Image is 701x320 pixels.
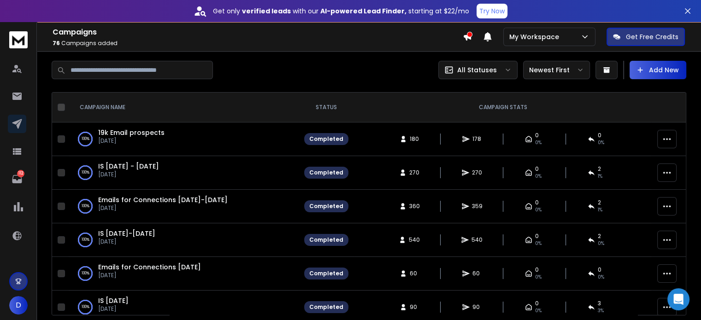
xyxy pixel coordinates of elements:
a: 19k Email prospects [98,128,165,137]
p: 112 [17,170,24,177]
p: [DATE] [98,238,155,245]
th: CAMPAIGN STATS [354,93,652,122]
div: Completed [309,203,343,210]
span: 0 [598,132,601,139]
div: Completed [309,303,343,311]
a: Emails for Connections [DATE] [98,262,201,272]
strong: verified leads [242,6,291,16]
span: 270 [472,169,482,176]
span: 0 [535,233,539,240]
span: 178 [472,135,482,143]
td: 100%Emails for Connections [DATE][DATE] [69,257,299,291]
span: 360 [409,203,420,210]
a: Emails for Connections [DATE]-[DATE] [98,195,228,204]
span: 0 [598,266,601,273]
p: 100 % [82,168,89,177]
strong: AI-powered Lead Finder, [320,6,406,16]
p: [DATE] [98,137,165,145]
button: Add New [630,61,686,79]
span: 0% [535,173,542,180]
div: Completed [309,270,343,277]
p: [DATE] [98,204,228,212]
button: Try Now [477,4,507,18]
span: 0% [535,240,542,247]
span: 0 [535,300,539,307]
span: 90 [410,303,419,311]
div: Completed [309,135,343,143]
span: 0 % [598,139,604,146]
span: 2 [598,165,601,173]
span: 0 [535,132,539,139]
p: Try Now [479,6,505,16]
button: D [9,296,28,314]
p: 100 % [82,269,89,278]
p: Campaigns added [53,40,463,47]
span: 0% [535,139,542,146]
span: 270 [409,169,419,176]
th: STATUS [299,93,354,122]
button: Newest First [523,61,590,79]
div: Completed [309,169,343,176]
span: 0 % [598,273,604,281]
td: 100%Emails for Connections [DATE]-[DATE][DATE] [69,190,299,223]
p: [DATE] [98,171,159,178]
p: [DATE] [98,305,129,313]
span: 3 [598,300,601,307]
p: 100 % [82,235,89,244]
span: 60 [472,270,482,277]
p: Get Free Credits [626,32,678,41]
a: 112 [8,170,26,188]
span: 2 [598,233,601,240]
span: 0% [535,206,542,214]
span: 1 % [598,173,602,180]
p: [DATE] [98,272,201,279]
td: 100%19k Email prospects[DATE] [69,122,299,156]
div: Open Intercom Messenger [667,288,689,310]
span: 180 [410,135,419,143]
span: 0 [535,266,539,273]
span: 90 [472,303,482,311]
span: 0% [535,307,542,314]
span: 0 [535,199,539,206]
button: Get Free Credits [607,28,685,46]
p: All Statuses [457,65,497,75]
span: 359 [472,203,483,210]
td: 100%IS [DATE] - [DATE][DATE] [69,156,299,190]
p: 100 % [82,134,89,144]
p: 100 % [82,303,89,312]
span: 1 % [598,206,602,214]
span: 540 [409,236,420,244]
a: IS [DATE]-[DATE] [98,229,155,238]
span: 3 % [598,307,604,314]
span: 60 [410,270,419,277]
p: Get only with our starting at $22/mo [213,6,469,16]
a: IS [DATE] - [DATE] [98,162,159,171]
span: 0 % [598,240,604,247]
span: 0 [535,165,539,173]
td: 100%IS [DATE]-[DATE][DATE] [69,223,299,257]
th: CAMPAIGN NAME [69,93,299,122]
span: 0% [535,273,542,281]
span: 2 [598,199,601,206]
span: 76 [53,39,60,47]
div: Completed [309,236,343,244]
h1: Campaigns [53,27,463,38]
a: IS [DATE] [98,296,129,305]
p: My Workspace [509,32,563,41]
p: 100 % [82,202,89,211]
span: 540 [471,236,483,244]
img: logo [9,31,28,48]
